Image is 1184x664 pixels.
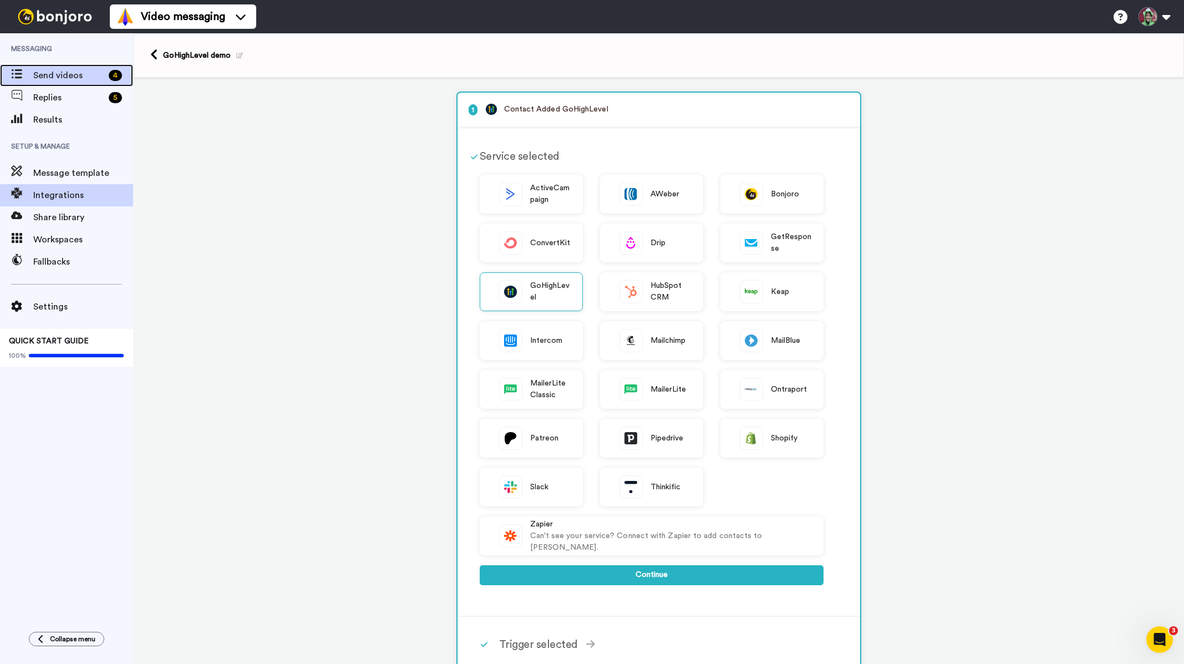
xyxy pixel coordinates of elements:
span: Collapse menu [50,635,95,643]
img: bj-logo-header-white.svg [13,9,96,24]
span: MailerLite [651,384,687,396]
button: Collapse menu [29,632,104,646]
span: ConvertKit [530,237,571,249]
div: 5 [109,92,122,103]
img: logo_aweber.svg [620,183,642,205]
div: Can't see your service? Connect with Zapier to add contacts to [PERSON_NAME]. [530,530,812,554]
img: logo_mailerlite.svg [500,378,522,401]
img: logo_ontraport.svg [740,378,763,401]
span: HubSpot CRM [651,280,692,303]
img: logo_mailchimp.svg [620,330,642,352]
span: Message template [33,166,133,180]
div: Trigger selected [499,636,824,653]
img: logo_gohighlevel.png [500,281,522,303]
span: Settings [33,300,133,313]
img: logo_drip.svg [620,232,642,254]
img: logo_pipedrive.png [620,427,642,449]
img: logo_round_yellow.svg [740,183,763,205]
div: 4 [109,70,122,81]
img: logo_hubspot.svg [620,281,642,303]
span: Patreon [530,433,559,444]
img: logo_mailblue.png [740,330,763,352]
img: logo_intercom.svg [500,330,522,352]
span: MailerLite Classic [530,378,571,401]
span: Intercom [530,335,563,347]
span: Workspaces [33,233,133,246]
span: Slack [530,481,548,493]
iframe: Intercom live chat [1146,626,1173,653]
span: 100% [9,351,26,360]
img: logo_zapier.svg [500,525,522,547]
span: Bonjoro [771,189,800,200]
img: logo_gohighlevel.png [486,104,497,115]
span: MailBlue [771,335,801,347]
img: logo_keap.svg [740,281,763,303]
span: Video messaging [141,9,225,24]
span: Drip [651,237,665,249]
span: Thinkific [651,481,681,493]
span: Shopify [771,433,798,444]
img: logo_mailerlite.svg [620,378,642,401]
img: logo_slack.svg [500,476,522,498]
span: GetResponse [771,231,812,255]
img: vm-color.svg [116,8,134,26]
button: Continue [480,565,824,585]
span: Send videos [33,69,104,82]
div: GoHighLevel demo [163,50,243,61]
span: ActiveCampaign [530,183,571,206]
img: logo_patreon.svg [500,427,522,449]
span: AWeber [651,189,679,200]
span: Ontraport [771,384,807,396]
div: Zapier [530,519,812,530]
img: logo_convertkit.svg [500,232,522,254]
div: Service selected [480,148,824,165]
span: Share library [33,211,133,224]
img: logo_activecampaign.svg [500,183,522,205]
span: Fallbacks [33,255,133,268]
span: Results [33,113,133,126]
p: Contact Added GoHighLevel [469,104,849,115]
span: GoHighLevel [530,280,571,303]
span: Replies [33,91,104,104]
span: QUICK START GUIDE [9,337,89,345]
span: Pipedrive [651,433,684,444]
span: 3 [1169,626,1178,635]
img: logo_getresponse.svg [740,232,763,254]
span: Mailchimp [651,335,686,347]
span: Integrations [33,189,133,202]
span: 1 [469,104,477,115]
a: ZapierCan't see your service? Connect with Zapier to add contacts to [PERSON_NAME]. [480,516,824,555]
img: logo_shopify.svg [740,427,763,449]
span: Keap [771,286,789,298]
img: logo_thinkific.svg [620,476,642,498]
